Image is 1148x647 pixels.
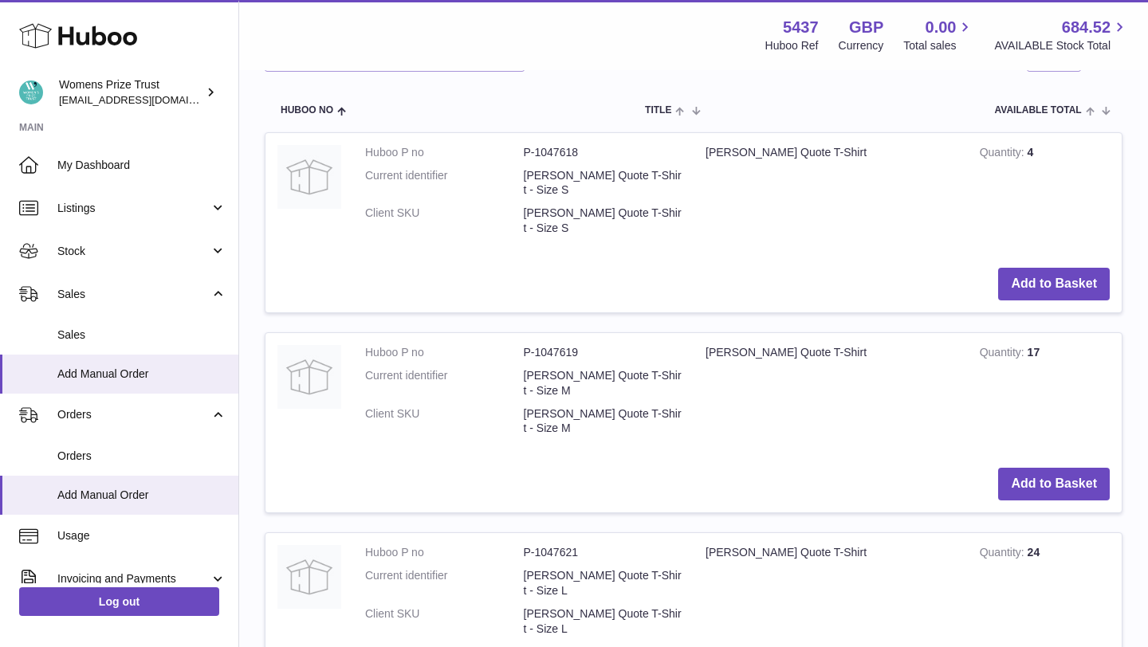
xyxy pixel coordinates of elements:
span: 0.00 [926,17,957,38]
strong: GBP [849,17,883,38]
dt: Huboo P no [365,545,524,560]
span: Orders [57,407,210,422]
button: Add to Basket [998,268,1110,300]
dt: Client SKU [365,206,524,236]
dt: Client SKU [365,406,524,437]
img: info@womensprizeforfiction.co.uk [19,80,43,104]
span: Sales [57,327,226,343]
img: Jane Austen Quote T-Shirt [277,145,341,209]
dd: P-1047619 [524,345,682,360]
dd: [PERSON_NAME] Quote T-Shirt - Size M [524,368,682,398]
dt: Client SKU [365,606,524,637]
dt: Current identifier [365,368,524,398]
span: Huboo no [281,105,333,116]
span: Invoicing and Payments [57,571,210,586]
td: 17 [968,333,1122,456]
span: Sales [57,287,210,302]
div: Currency [839,38,884,53]
span: AVAILABLE Stock Total [994,38,1129,53]
span: Listings [57,201,210,216]
span: Add Manual Order [57,367,226,382]
a: 684.52 AVAILABLE Stock Total [994,17,1129,53]
td: [PERSON_NAME] Quote T-Shirt [694,333,968,456]
dt: Huboo P no [365,345,524,360]
a: Log out [19,587,219,616]
span: Total sales [903,38,974,53]
dd: [PERSON_NAME] Quote T-Shirt - Size M [524,406,682,437]
span: Orders [57,449,226,464]
span: Usage [57,528,226,543]
button: Add to Basket [998,468,1110,500]
span: Title [645,105,671,116]
div: Huboo Ref [765,38,819,53]
a: 0.00 Total sales [903,17,974,53]
img: Jane Austen Quote T-Shirt [277,345,341,409]
dd: [PERSON_NAME] Quote T-Shirt - Size S [524,206,682,236]
td: 4 [968,133,1122,256]
dd: [PERSON_NAME] Quote T-Shirt - Size L [524,606,682,637]
dd: P-1047621 [524,545,682,560]
span: 684.52 [1062,17,1111,38]
td: [PERSON_NAME] Quote T-Shirt [694,133,968,256]
span: [EMAIL_ADDRESS][DOMAIN_NAME] [59,93,234,106]
dt: Huboo P no [365,145,524,160]
dd: [PERSON_NAME] Quote T-Shirt - Size S [524,168,682,198]
span: Stock [57,244,210,259]
span: My Dashboard [57,158,226,173]
strong: Quantity [980,346,1028,363]
strong: Quantity [980,146,1028,163]
span: AVAILABLE Total [995,105,1082,116]
dt: Current identifier [365,568,524,598]
img: Jane Austen Quote T-Shirt [277,545,341,609]
div: Womens Prize Trust [59,77,202,108]
dt: Current identifier [365,168,524,198]
span: Add Manual Order [57,488,226,503]
dd: P-1047618 [524,145,682,160]
strong: Quantity [980,546,1028,563]
strong: 5437 [783,17,819,38]
dd: [PERSON_NAME] Quote T-Shirt - Size L [524,568,682,598]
